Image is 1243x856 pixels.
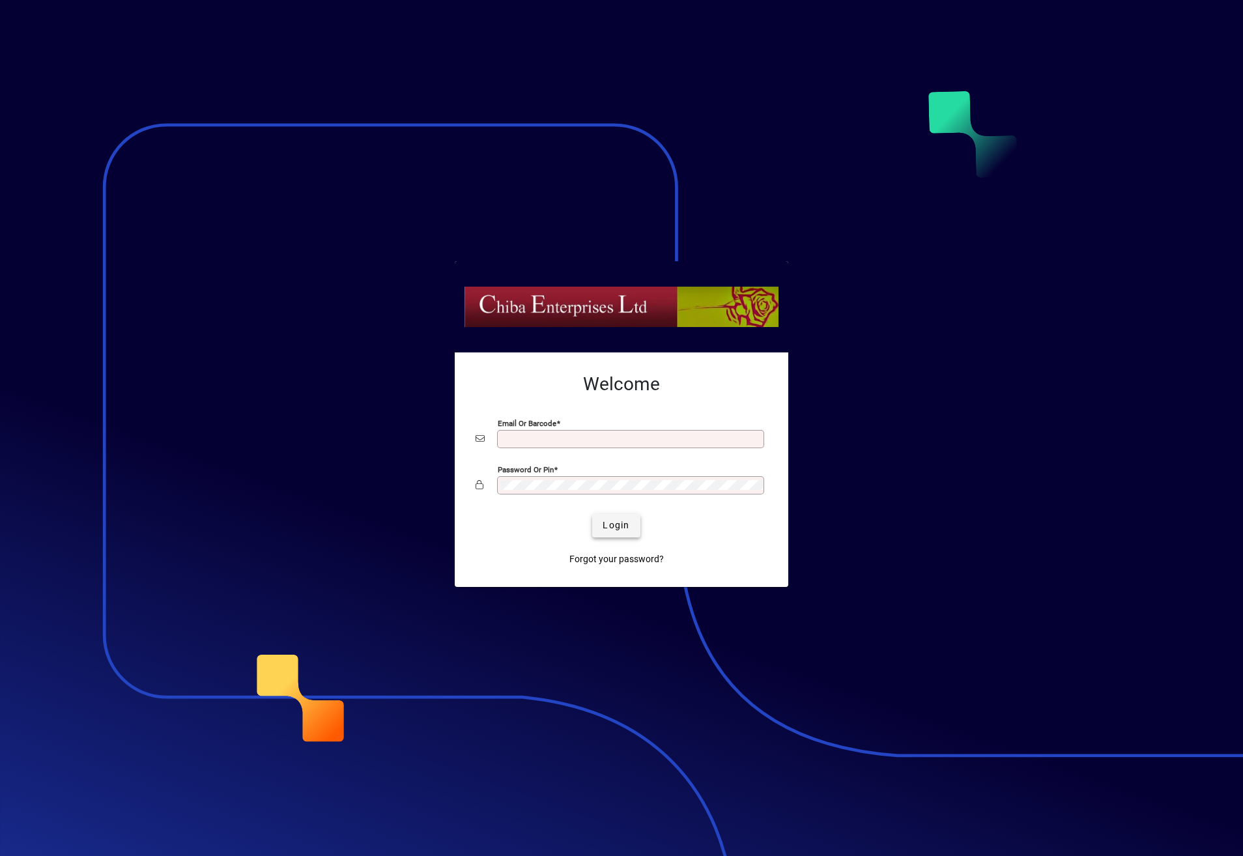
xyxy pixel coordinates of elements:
[569,552,664,566] span: Forgot your password?
[592,514,640,537] button: Login
[603,519,629,532] span: Login
[498,418,556,427] mat-label: Email or Barcode
[498,464,554,474] mat-label: Password or Pin
[476,373,767,395] h2: Welcome
[564,548,669,571] a: Forgot your password?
